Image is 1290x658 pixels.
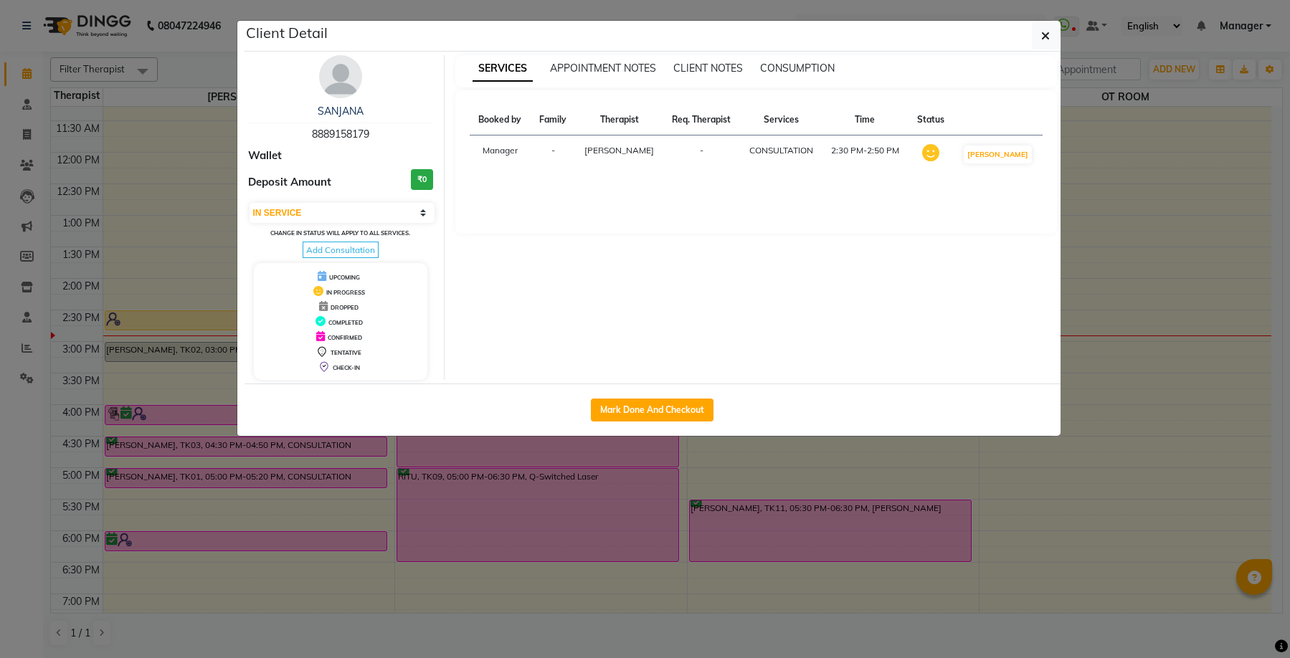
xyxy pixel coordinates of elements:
button: Mark Done And Checkout [591,399,713,421]
span: CONSUMPTION [760,62,835,75]
span: DROPPED [331,304,359,311]
span: 8889158179 [312,128,369,140]
td: - [663,135,740,174]
h3: ₹0 [411,169,433,190]
span: CONFIRMED [328,334,362,341]
span: IN PROGRESS [326,289,365,296]
span: Wallet [248,148,282,164]
th: Family [531,105,576,135]
span: CHECK-IN [333,364,360,371]
a: SANJANA [318,105,364,118]
span: APPOINTMENT NOTES [550,62,656,75]
div: CONSULTATION [749,144,813,157]
small: Change in status will apply to all services. [270,229,410,237]
span: UPCOMING [329,274,360,281]
h5: Client Detail [246,22,328,44]
span: Deposit Amount [248,174,331,191]
th: Therapist [576,105,663,135]
td: 2:30 PM-2:50 PM [822,135,908,174]
span: CLIENT NOTES [673,62,743,75]
img: avatar [319,55,362,98]
button: [PERSON_NAME] [964,146,1032,163]
span: SERVICES [473,56,533,82]
th: Booked by [470,105,531,135]
span: Add Consultation [303,242,379,258]
td: Manager [470,135,531,174]
span: [PERSON_NAME] [584,145,654,156]
td: - [531,135,576,174]
th: Req. Therapist [663,105,740,135]
th: Status [908,105,953,135]
span: COMPLETED [328,319,363,326]
span: TENTATIVE [331,349,361,356]
th: Services [740,105,822,135]
th: Time [822,105,908,135]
